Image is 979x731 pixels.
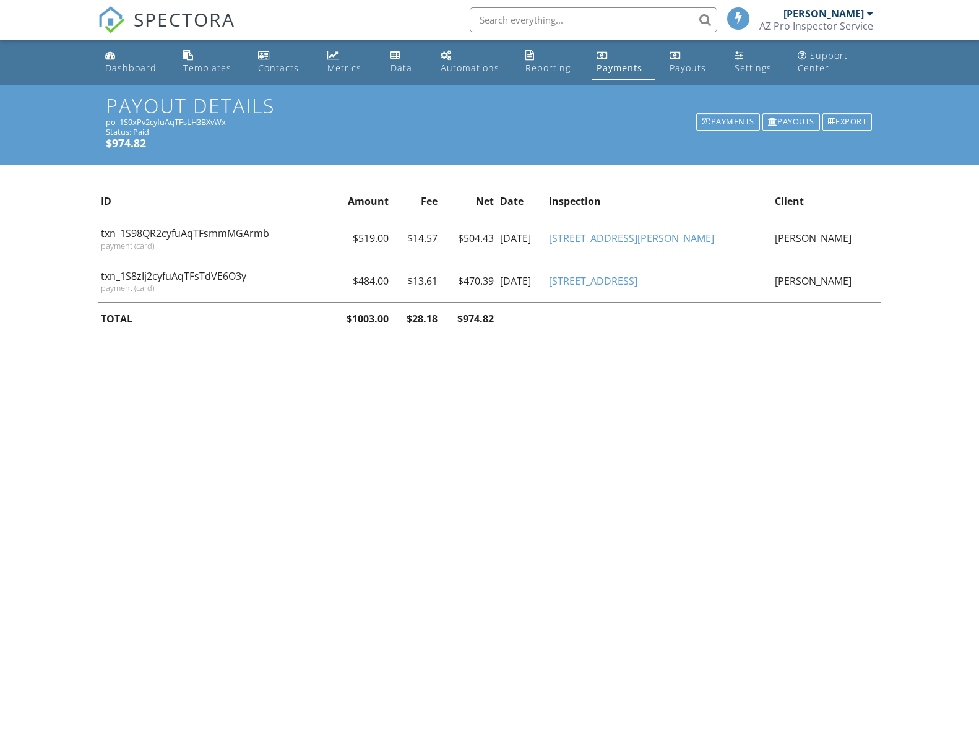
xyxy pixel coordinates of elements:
[327,62,361,74] div: Metrics
[392,260,441,303] td: $13.61
[390,62,412,74] div: Data
[762,113,820,131] div: Payouts
[735,62,772,74] div: Settings
[441,303,497,335] th: $974.82
[392,217,441,259] td: $14.57
[441,185,497,217] th: Net
[253,45,313,80] a: Contacts
[696,113,760,131] div: Payments
[106,117,873,127] div: po_1S9xPv2cyfuAqTFsLH3BXvWx
[730,45,783,80] a: Settings
[525,62,571,74] div: Reporting
[772,217,881,259] td: [PERSON_NAME]
[441,62,499,74] div: Automations
[520,45,582,80] a: Reporting
[793,45,878,80] a: Support Center
[772,185,881,217] th: Client
[549,231,714,245] a: [STREET_ADDRESS][PERSON_NAME]
[549,274,637,288] a: [STREET_ADDRESS]
[441,260,497,303] td: $470.39
[821,112,874,132] a: Export
[100,45,168,80] a: Dashboard
[328,217,392,259] td: $519.00
[695,112,761,132] a: Payments
[441,217,497,259] td: $504.43
[98,17,235,43] a: SPECTORA
[670,62,706,74] div: Payouts
[665,45,720,80] a: Payouts
[497,217,546,259] td: [DATE]
[328,303,392,335] th: $1003.00
[258,62,299,74] div: Contacts
[101,241,325,251] div: payment (card)
[783,7,864,20] div: [PERSON_NAME]
[761,112,821,132] a: Payouts
[98,185,328,217] th: ID
[759,20,873,32] div: AZ Pro Inspector Service
[386,45,426,80] a: Data
[105,62,157,74] div: Dashboard
[328,260,392,303] td: $484.00
[436,45,511,80] a: Automations (Basic)
[392,303,441,335] th: $28.18
[592,45,655,80] a: Payments
[392,185,441,217] th: Fee
[597,62,642,74] div: Payments
[328,185,392,217] th: Amount
[101,283,325,293] div: payment (card)
[98,217,328,259] td: txn_1S98QR2cyfuAqTFsmmMGArmb
[470,7,717,32] input: Search everything...
[497,185,546,217] th: Date
[178,45,243,80] a: Templates
[98,303,328,335] th: TOTAL
[134,6,235,32] span: SPECTORA
[546,185,772,217] th: Inspection
[106,137,873,149] h5: $974.82
[322,45,376,80] a: Metrics
[497,260,546,303] td: [DATE]
[106,95,873,116] h1: Payout Details
[106,127,873,137] div: Status: Paid
[183,62,231,74] div: Templates
[772,260,881,303] td: [PERSON_NAME]
[798,50,848,74] div: Support Center
[98,6,125,33] img: The Best Home Inspection Software - Spectora
[822,113,873,131] div: Export
[98,260,328,303] td: txn_1S8zIj2cyfuAqTFsTdVE6O3y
